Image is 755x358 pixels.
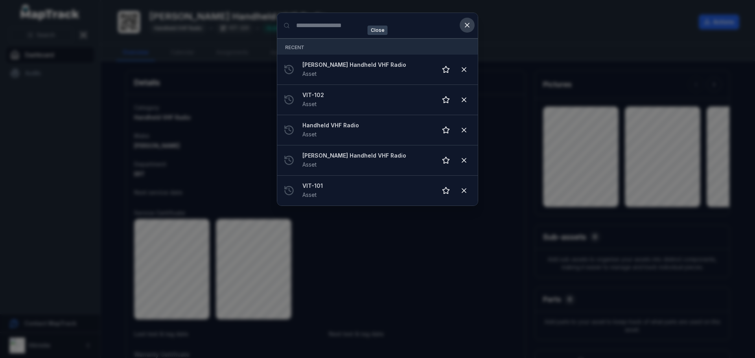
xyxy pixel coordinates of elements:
a: Handheld VHF RadioAsset [302,121,431,139]
strong: Handheld VHF Radio [302,121,431,129]
strong: VIT-102 [302,91,431,99]
strong: [PERSON_NAME] Handheld VHF Radio [302,61,431,69]
strong: VIT-101 [302,182,431,190]
span: Asset [302,191,317,198]
span: Asset [302,161,317,168]
span: Asset [302,101,317,107]
span: Asset [302,70,317,77]
span: Asset [302,131,317,138]
span: Close [368,26,388,35]
a: VIT-101Asset [302,182,431,199]
strong: [PERSON_NAME] Handheld VHF Radio [302,152,431,160]
a: VIT-102Asset [302,91,431,108]
a: [PERSON_NAME] Handheld VHF RadioAsset [302,61,431,78]
a: [PERSON_NAME] Handheld VHF RadioAsset [302,152,431,169]
span: Recent [285,44,304,50]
